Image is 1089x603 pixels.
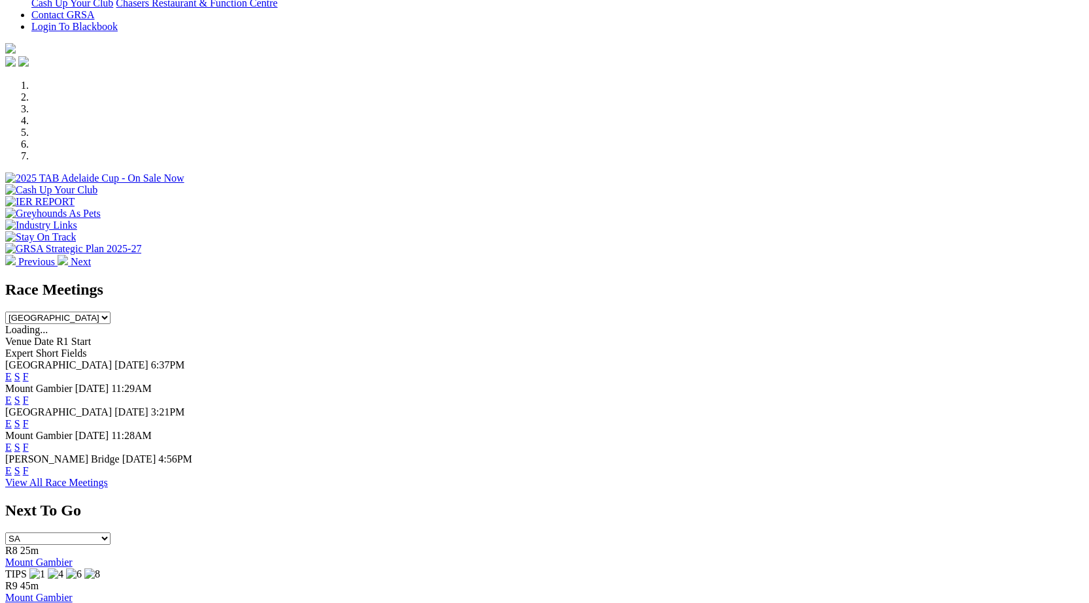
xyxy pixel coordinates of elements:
[5,406,112,417] span: [GEOGRAPHIC_DATA]
[5,243,141,255] img: GRSA Strategic Plan 2025-27
[122,453,156,464] span: [DATE]
[5,453,120,464] span: [PERSON_NAME] Bridge
[58,255,68,265] img: chevron-right-pager-white.svg
[23,418,29,429] a: F
[23,371,29,382] a: F
[5,465,12,476] a: E
[5,545,18,556] span: R8
[5,172,184,184] img: 2025 TAB Adelaide Cup - On Sale Now
[5,281,1084,299] h2: Race Meetings
[114,359,148,370] span: [DATE]
[5,208,101,220] img: Greyhounds As Pets
[18,256,55,267] span: Previous
[14,465,20,476] a: S
[5,383,73,394] span: Mount Gambier
[48,568,63,580] img: 4
[75,430,109,441] span: [DATE]
[31,9,94,20] a: Contact GRSA
[5,477,108,488] a: View All Race Meetings
[5,418,12,429] a: E
[23,442,29,453] a: F
[14,371,20,382] a: S
[5,196,75,208] img: IER REPORT
[36,348,59,359] span: Short
[61,348,86,359] span: Fields
[151,406,185,417] span: 3:21PM
[34,336,54,347] span: Date
[75,383,109,394] span: [DATE]
[23,465,29,476] a: F
[71,256,91,267] span: Next
[18,56,29,67] img: twitter.svg
[84,568,100,580] img: 8
[111,430,152,441] span: 11:28AM
[5,580,18,591] span: R9
[5,557,73,568] a: Mount Gambier
[5,324,48,335] span: Loading...
[58,256,91,267] a: Next
[5,395,12,406] a: E
[5,231,76,243] img: Stay On Track
[5,56,16,67] img: facebook.svg
[5,359,112,370] span: [GEOGRAPHIC_DATA]
[5,430,73,441] span: Mount Gambier
[5,348,33,359] span: Expert
[5,442,12,453] a: E
[29,568,45,580] img: 1
[20,545,39,556] span: 25m
[14,395,20,406] a: S
[23,395,29,406] a: F
[31,21,118,32] a: Login To Blackbook
[5,336,31,347] span: Venue
[5,568,27,579] span: TIPS
[5,592,73,603] a: Mount Gambier
[158,453,192,464] span: 4:56PM
[111,383,152,394] span: 11:29AM
[14,418,20,429] a: S
[151,359,185,370] span: 6:37PM
[5,256,58,267] a: Previous
[14,442,20,453] a: S
[56,336,91,347] span: R1 Start
[20,580,39,591] span: 45m
[5,184,97,196] img: Cash Up Your Club
[5,255,16,265] img: chevron-left-pager-white.svg
[66,568,82,580] img: 6
[5,43,16,54] img: logo-grsa-white.png
[5,220,77,231] img: Industry Links
[5,371,12,382] a: E
[5,502,1084,519] h2: Next To Go
[114,406,148,417] span: [DATE]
